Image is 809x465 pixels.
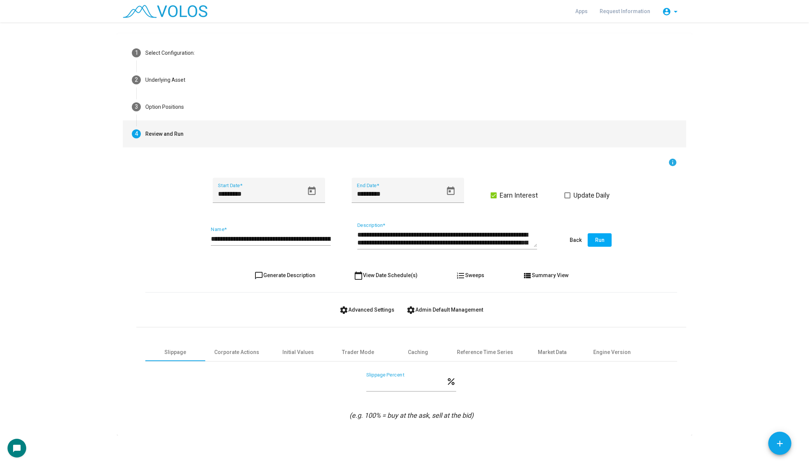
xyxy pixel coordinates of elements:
[248,268,321,282] button: Generate Description
[214,348,259,356] div: Corporate Actions
[354,271,363,280] mat-icon: calendar_today
[145,76,185,84] div: Underlying Asset
[593,348,631,356] div: Engine Version
[500,191,538,200] span: Earn Interest
[303,183,320,199] button: Open calendar
[523,272,569,278] span: Summary View
[254,272,315,278] span: Generate Description
[12,444,21,453] mat-icon: chat_bubble
[575,8,588,14] span: Apps
[450,268,490,282] button: Sweeps
[135,49,138,56] span: 1
[775,439,785,448] mat-icon: add
[349,411,473,419] i: (e.g. 100% = buy at the ask, sell at the bid)
[406,307,483,313] span: Admin Default Management
[569,4,594,18] a: Apps
[254,271,263,280] mat-icon: chat_bubble_outline
[457,348,513,356] div: Reference Time Series
[671,7,680,16] mat-icon: arrow_drop_down
[573,191,610,200] span: Update Daily
[446,376,456,385] mat-icon: percent
[456,271,465,280] mat-icon: format_list_numbered
[135,130,138,137] span: 4
[594,4,656,18] a: Request Information
[456,272,484,278] span: Sweeps
[135,103,138,110] span: 3
[333,303,400,316] button: Advanced Settings
[668,158,677,167] mat-icon: info
[523,271,532,280] mat-icon: view_list
[145,130,184,138] div: Review and Run
[339,307,394,313] span: Advanced Settings
[145,103,184,111] div: Option Positions
[135,76,138,83] span: 2
[570,237,582,243] span: Back
[517,268,575,282] button: Summary View
[564,233,588,247] button: Back
[600,8,650,14] span: Request Information
[354,272,418,278] span: View Date Schedule(s)
[768,432,791,455] button: Add icon
[282,348,314,356] div: Initial Values
[588,233,612,247] button: Run
[164,348,186,356] div: Slippage
[538,348,567,356] div: Market Data
[348,268,424,282] button: View Date Schedule(s)
[442,183,459,199] button: Open calendar
[662,7,671,16] mat-icon: account_circle
[339,306,348,315] mat-icon: settings
[145,49,195,57] div: Select Configuration:
[406,306,415,315] mat-icon: settings
[342,348,374,356] div: Trader Mode
[408,348,428,356] div: Caching
[595,237,605,243] span: Run
[400,303,489,316] button: Admin Default Management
